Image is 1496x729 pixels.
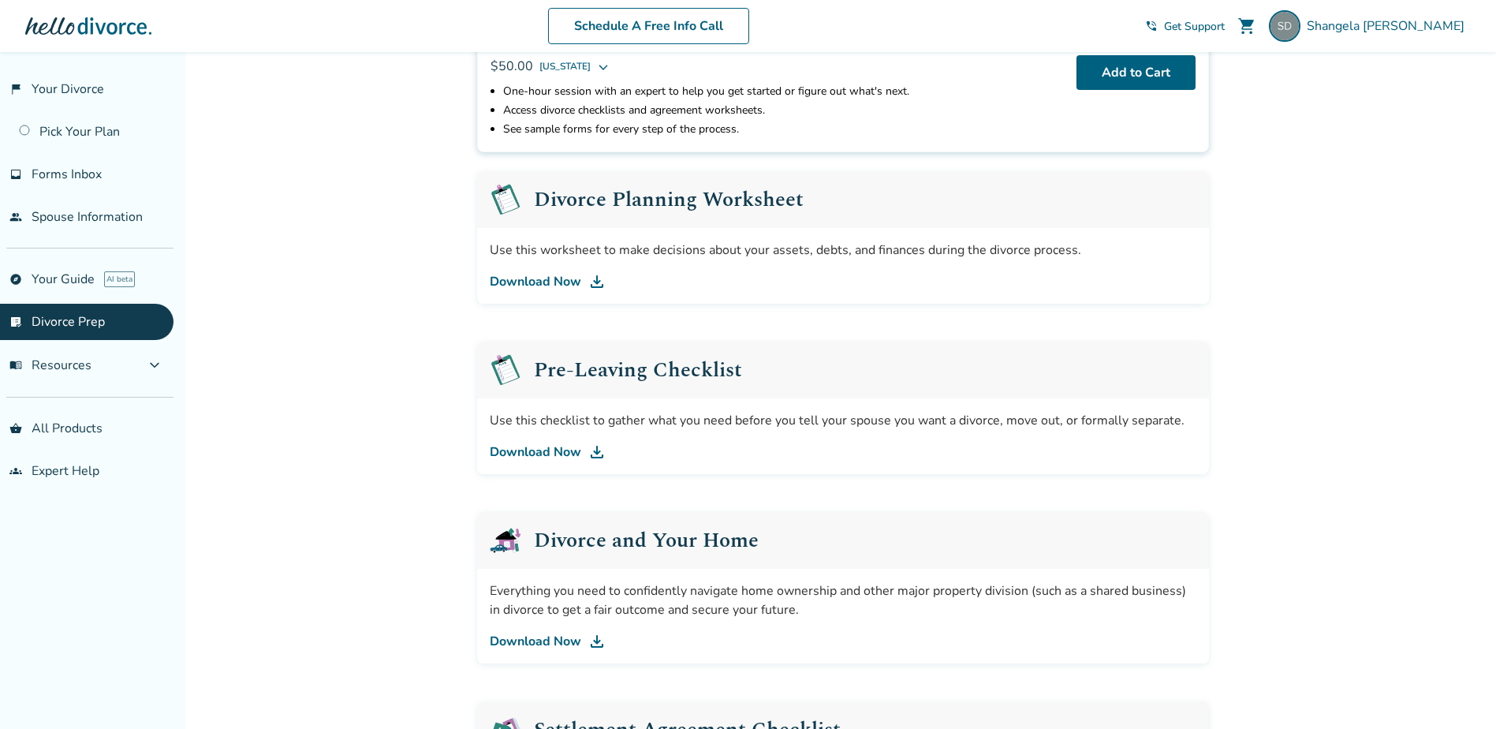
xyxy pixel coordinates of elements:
[1417,653,1496,729] iframe: Chat Widget
[588,443,606,462] img: DL
[1269,10,1300,42] img: sdabbs81@gmail.com
[491,58,533,75] span: $50.00
[9,168,22,181] span: inbox
[104,271,135,287] span: AI beta
[490,411,1196,430] div: Use this checklist to gather what you need before you tell your spouse you want a divorce, move o...
[490,632,1196,651] a: Download Now
[9,211,22,223] span: people
[1076,55,1196,90] button: Add to Cart
[534,530,759,551] h2: Divorce and Your Home
[490,581,1196,619] div: Everything you need to confidently navigate home ownership and other major property division (suc...
[9,273,22,286] span: explore
[9,316,22,328] span: list_alt_check
[490,443,1196,462] a: Download Now
[539,57,610,76] button: [US_STATE]
[9,359,22,372] span: menu_book
[9,357,91,374] span: Resources
[490,184,521,215] img: Pre-Leaving Checklist
[548,8,749,44] a: Schedule A Free Info Call
[588,632,606,651] img: DL
[539,57,591,76] span: [US_STATE]
[490,272,1196,291] a: Download Now
[503,82,1064,101] li: One-hour session with an expert to help you get started or figure out what's next.
[503,101,1064,120] li: Access divorce checklists and agreement worksheets.
[32,166,102,183] span: Forms Inbox
[490,354,521,386] img: Pre-Leaving Checklist
[1145,20,1158,32] span: phone_in_talk
[534,189,804,210] h2: Divorce Planning Worksheet
[490,525,521,556] img: Divorce and Your Home
[490,241,1196,260] div: Use this worksheet to make decisions about your assets, debts, and finances during the divorce pr...
[588,272,606,291] img: DL
[534,360,742,380] h2: Pre-Leaving Checklist
[9,83,22,95] span: flag_2
[145,356,164,375] span: expand_more
[1237,17,1256,36] span: shopping_cart
[9,465,22,477] span: groups
[1164,19,1225,34] span: Get Support
[1307,17,1471,35] span: Shangela [PERSON_NAME]
[1145,19,1225,34] a: phone_in_talkGet Support
[503,120,1064,139] li: See sample forms for every step of the process.
[9,422,22,435] span: shopping_basket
